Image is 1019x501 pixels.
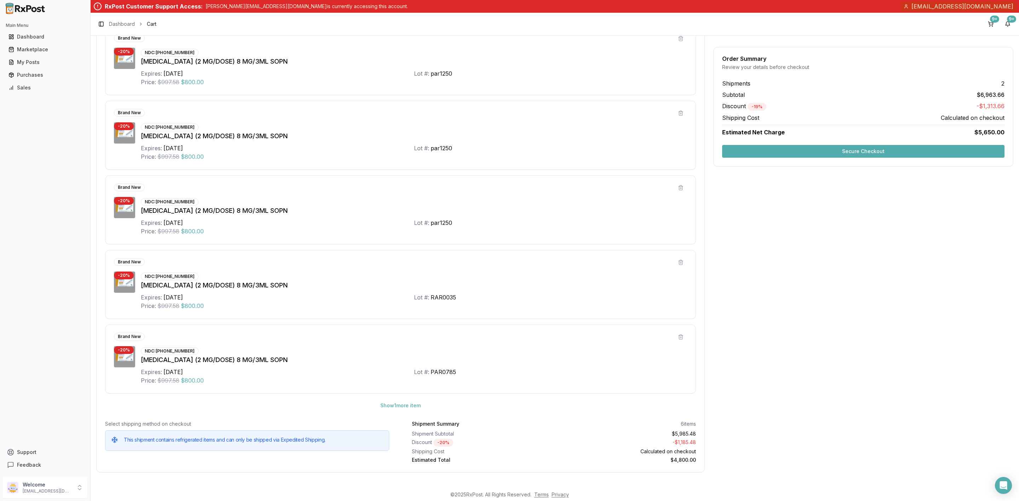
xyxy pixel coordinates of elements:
[414,368,429,376] div: Lot #:
[141,49,198,57] div: NDC: [PHONE_NUMBER]
[141,280,687,290] div: [MEDICAL_DATA] (2 MG/DOSE) 8 MG/3ML SOPN
[163,293,183,302] div: [DATE]
[722,56,1004,62] div: Order Summary
[109,21,135,28] a: Dashboard
[114,48,135,69] img: Ozempic (2 MG/DOSE) 8 MG/3ML SOPN
[114,197,134,205] div: - 20 %
[114,258,145,266] div: Brand New
[163,144,183,152] div: [DATE]
[157,376,179,385] span: $997.58
[3,57,87,68] button: My Posts
[114,109,145,117] div: Brand New
[114,122,134,130] div: - 20 %
[124,436,383,443] h5: This shipment contains refrigerated items and can only be shipped via Expedited Shipping.
[141,376,156,385] div: Price:
[163,219,183,227] div: [DATE]
[977,91,1004,99] span: $6,963.66
[8,71,82,78] div: Purchases
[433,439,453,447] div: - 20 %
[431,293,456,302] div: RAR0035
[1007,16,1016,23] div: 9+
[3,459,87,471] button: Feedback
[748,103,766,111] div: - 19 %
[722,145,1004,158] button: Secure Checkout
[412,439,551,447] div: Discount
[1001,79,1004,88] span: 2
[114,346,135,367] img: Ozempic (2 MG/DOSE) 8 MG/3ML SOPN
[412,456,551,464] div: Estimated Total
[141,198,198,206] div: NDC: [PHONE_NUMBER]
[157,302,179,310] span: $997.58
[941,113,1004,122] span: Calculated on checkout
[141,152,156,161] div: Price:
[114,333,145,340] div: Brand New
[722,79,750,88] span: Shipments
[105,2,203,11] div: RxPost Customer Support Access:
[163,368,183,376] div: [DATE]
[141,293,162,302] div: Expires:
[114,183,145,191] div: Brand New
[141,69,162,78] div: Expires:
[114,197,135,218] img: Ozempic (2 MG/DOSE) 8 MG/3ML SOPN
[557,456,696,464] div: $4,800.00
[985,18,996,30] button: 9+
[414,144,429,152] div: Lot #:
[181,302,204,310] span: $800.00
[7,482,18,493] img: User avatar
[722,91,745,99] span: Subtotal
[181,227,204,235] span: $800.00
[114,34,145,42] div: Brand New
[114,272,135,293] img: Ozempic (2 MG/DOSE) 8 MG/3ML SOPN
[8,46,82,53] div: Marketplace
[6,23,85,28] h2: Main Menu
[414,69,429,78] div: Lot #:
[431,144,452,152] div: par1250
[3,82,87,93] button: Sales
[157,152,179,161] span: $997.58
[977,102,1004,111] span: -$1,313.66
[114,122,135,144] img: Ozempic (2 MG/DOSE) 8 MG/3ML SOPN
[163,69,183,78] div: [DATE]
[141,302,156,310] div: Price:
[557,430,696,437] div: $5,985.48
[8,33,82,40] div: Dashboard
[141,144,162,152] div: Expires:
[157,78,179,86] span: $997.58
[414,219,429,227] div: Lot #:
[431,69,452,78] div: par1250
[206,3,408,10] p: [PERSON_NAME][EMAIL_ADDRESS][DOMAIN_NAME] is currently accessing this account.
[3,3,48,14] img: RxPost Logo
[147,21,156,28] span: Cart
[8,59,82,66] div: My Posts
[974,128,1004,136] span: $5,650.00
[722,64,1004,71] div: Review your details before checkout
[412,430,551,437] div: Shipment Subtotal
[141,78,156,86] div: Price:
[141,227,156,235] div: Price:
[534,491,549,497] a: Terms
[681,420,696,427] div: 6 items
[181,152,204,161] span: $800.00
[911,2,1013,11] span: [EMAIL_ADDRESS][DOMAIN_NAME]
[6,81,85,94] a: Sales
[1002,18,1013,30] button: 9+
[114,48,134,56] div: - 20 %
[995,477,1012,494] div: Open Intercom Messenger
[141,123,198,131] div: NDC: [PHONE_NUMBER]
[141,273,198,280] div: NDC: [PHONE_NUMBER]
[552,491,569,497] a: Privacy
[141,219,162,227] div: Expires:
[431,368,456,376] div: PAR0785
[722,113,759,122] span: Shipping Cost
[141,355,687,365] div: [MEDICAL_DATA] (2 MG/DOSE) 8 MG/3ML SOPN
[141,347,198,355] div: NDC: [PHONE_NUMBER]
[181,78,204,86] span: $800.00
[6,69,85,81] a: Purchases
[23,488,72,494] p: [EMAIL_ADDRESS][DOMAIN_NAME]
[109,21,156,28] nav: breadcrumb
[557,439,696,447] div: - $1,185.48
[412,420,459,427] div: Shipment Summary
[722,103,766,110] span: Discount
[3,31,87,42] button: Dashboard
[114,272,134,279] div: - 20 %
